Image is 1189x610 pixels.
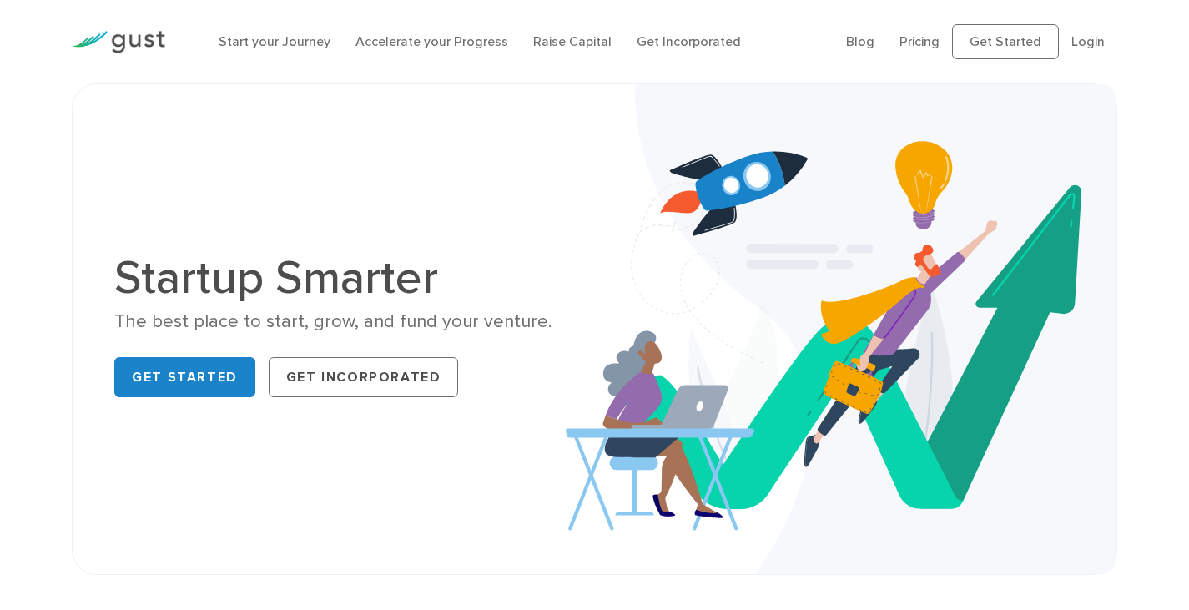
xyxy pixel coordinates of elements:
[114,310,582,334] div: The best place to start, grow, and fund your venture.
[846,33,874,49] a: Blog
[1071,33,1105,49] a: Login
[637,33,741,49] a: Get Incorporated
[269,357,459,397] a: Get Incorporated
[219,33,330,49] a: Start your Journey
[114,255,582,301] h1: Startup Smarter
[114,357,255,397] a: Get Started
[899,33,940,49] a: Pricing
[533,33,612,49] a: Raise Capital
[355,33,508,49] a: Accelerate your Progress
[72,31,165,53] img: Gust Logo
[566,84,1116,574] img: Startup Smarter Hero
[952,24,1059,59] a: Get Started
